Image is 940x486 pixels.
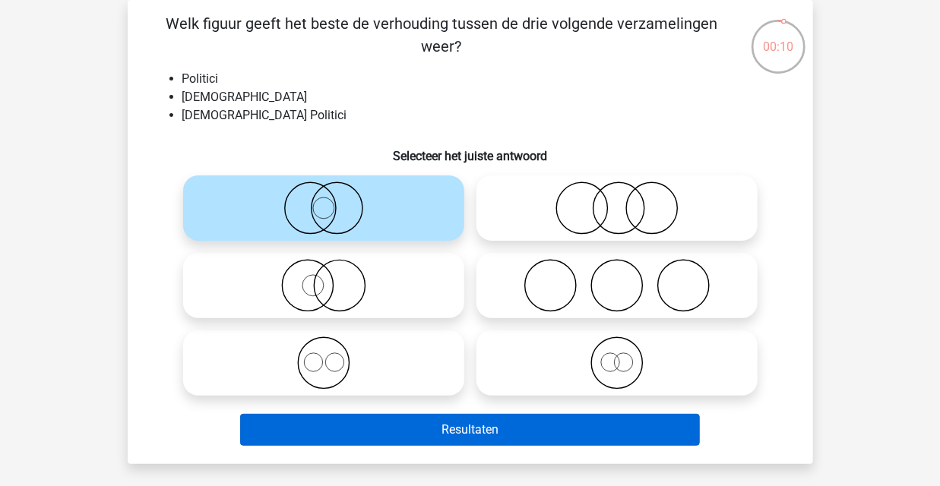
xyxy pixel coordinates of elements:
li: [DEMOGRAPHIC_DATA] Politici [182,106,789,125]
p: Welk figuur geeft het beste de verhouding tussen de drie volgende verzamelingen weer? [152,12,732,58]
h6: Selecteer het juiste antwoord [152,137,789,163]
div: 00:10 [750,18,807,56]
button: Resultaten [240,414,700,446]
li: Politici [182,70,789,88]
li: [DEMOGRAPHIC_DATA] [182,88,789,106]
